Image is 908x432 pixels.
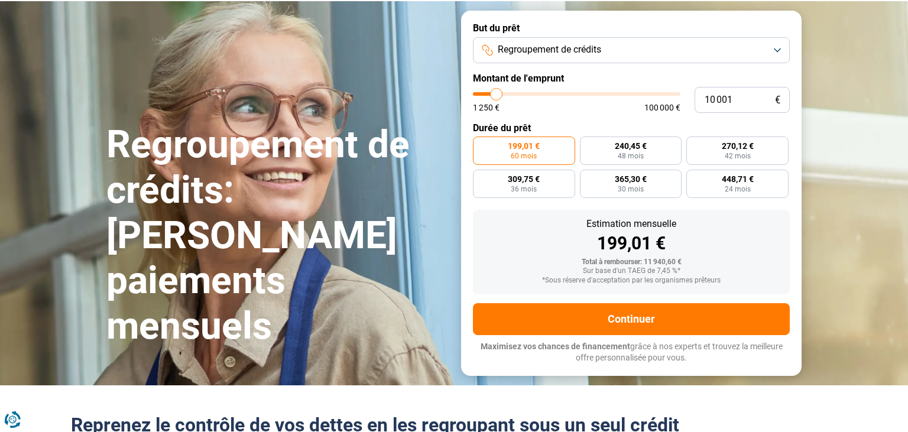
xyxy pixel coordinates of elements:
span: 100 000 € [644,103,680,112]
span: 48 mois [618,152,644,160]
span: 199,01 € [508,142,540,150]
h1: Regroupement de crédits: [PERSON_NAME] paiements mensuels [106,122,447,349]
div: Total à rembourser: 11 940,60 € [482,258,780,267]
span: 60 mois [511,152,537,160]
label: Durée du prêt [473,122,790,134]
div: Sur base d'un TAEG de 7,45 %* [482,267,780,275]
div: Estimation mensuelle [482,219,780,229]
button: Regroupement de crédits [473,37,790,63]
span: Maximisez vos chances de financement [481,342,630,351]
span: 448,71 € [722,175,754,183]
div: *Sous réserve d'acceptation par les organismes prêteurs [482,277,780,285]
button: Continuer [473,303,790,335]
span: 36 mois [511,186,537,193]
span: 270,12 € [722,142,754,150]
span: 24 mois [725,186,751,193]
span: 42 mois [725,152,751,160]
span: 1 250 € [473,103,500,112]
span: Regroupement de crédits [498,43,601,56]
span: 365,30 € [615,175,647,183]
span: 240,45 € [615,142,647,150]
p: grâce à nos experts et trouvez la meilleure offre personnalisée pour vous. [473,341,790,364]
label: But du prêt [473,22,790,34]
span: 309,75 € [508,175,540,183]
span: € [775,95,780,105]
label: Montant de l'emprunt [473,73,790,84]
div: 199,01 € [482,235,780,252]
span: 30 mois [618,186,644,193]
